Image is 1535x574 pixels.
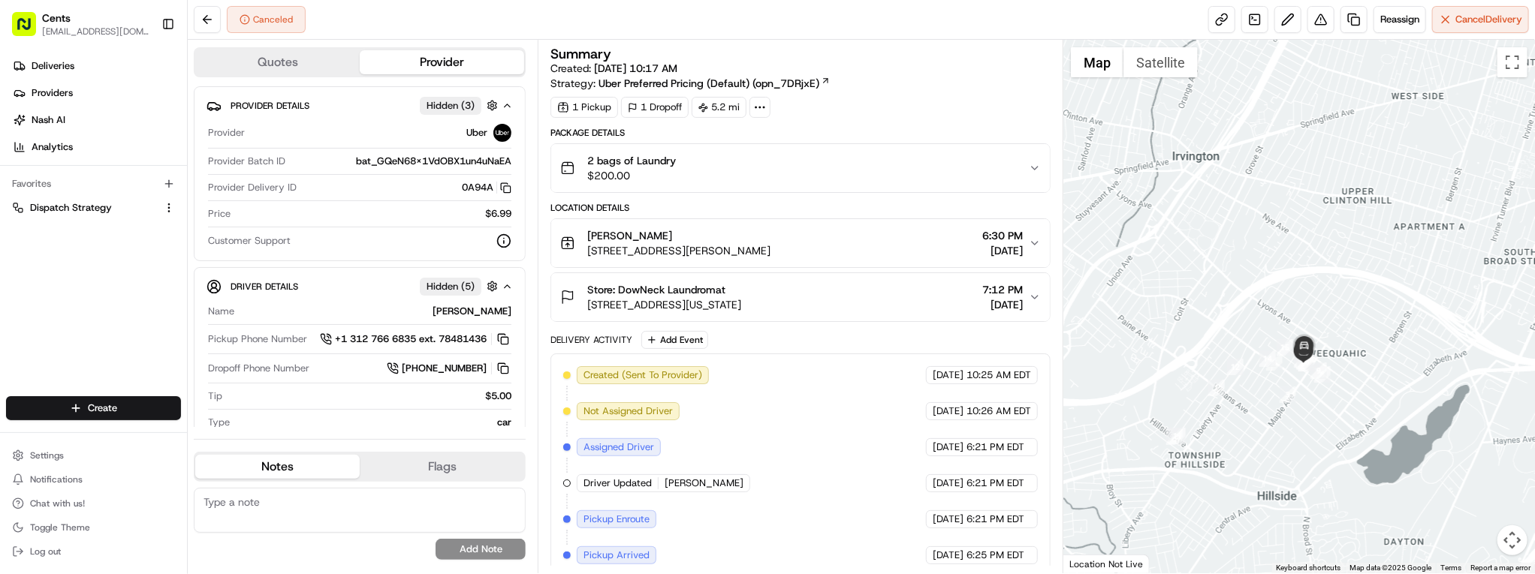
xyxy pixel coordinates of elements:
[1455,13,1522,26] span: Cancel Delivery
[982,282,1023,297] span: 7:12 PM
[584,548,650,562] span: Pickup Arrived
[967,440,1024,454] span: 6:21 PM EDT
[420,277,502,296] button: Hidden (5)
[30,473,83,485] span: Notifications
[599,76,819,91] span: Uber Preferred Pricing (Default) (opn_7DRjxE)
[933,368,964,382] span: [DATE]
[1440,563,1461,572] a: Terms
[584,368,702,382] span: Created (Sent To Provider)
[584,440,654,454] span: Assigned Driver
[933,404,964,418] span: [DATE]
[420,96,502,115] button: Hidden (3)
[6,108,187,132] a: Nash AI
[240,305,511,318] div: [PERSON_NAME]
[231,100,309,112] span: Provider Details
[6,54,187,78] a: Deliveries
[1208,380,1225,396] div: 1
[1067,554,1117,573] img: Google
[236,416,511,429] div: car
[1071,47,1123,77] button: Show street map
[427,280,475,293] span: Hidden ( 5 )
[32,113,65,127] span: Nash AI
[933,440,964,454] span: [DATE]
[1314,366,1331,383] div: 8
[1123,47,1198,77] button: Show satellite imagery
[1497,525,1527,555] button: Map camera controls
[335,332,487,346] span: +1 312 766 6835 ext. 78481436
[42,26,149,38] button: [EMAIL_ADDRESS][DOMAIN_NAME]
[587,228,672,243] span: [PERSON_NAME]
[6,396,181,420] button: Create
[933,476,964,490] span: [DATE]
[550,76,831,91] div: Strategy:
[550,202,1051,214] div: Location Details
[550,47,611,61] h3: Summary
[1497,47,1527,77] button: Toggle fullscreen view
[208,155,285,168] span: Provider Batch ID
[550,334,632,346] div: Delivery Activity
[1350,563,1431,572] span: Map data ©2025 Google
[6,135,187,159] a: Analytics
[360,455,524,479] button: Flags
[30,545,61,557] span: Log out
[1227,359,1244,375] div: 12
[550,61,677,76] span: Created:
[208,305,234,318] span: Name
[208,416,230,429] span: Type
[1169,428,1186,444] div: 11
[88,401,117,415] span: Create
[641,331,708,349] button: Add Event
[356,155,511,168] span: bat_GQeN68x1VdOBX1un4uNaEA
[1432,6,1529,33] button: CancelDelivery
[599,76,831,91] a: Uber Preferred Pricing (Default) (opn_7DRjxE)
[6,445,181,466] button: Settings
[320,331,511,347] a: +1 312 766 6835 ext. 78481436
[594,62,677,75] span: [DATE] 10:17 AM
[1067,554,1117,573] a: Open this area in Google Maps (opens a new window)
[208,332,307,346] span: Pickup Phone Number
[967,368,1031,382] span: 10:25 AM EDT
[982,228,1023,243] span: 6:30 PM
[208,234,291,248] span: Customer Support
[12,201,157,215] a: Dispatch Strategy
[6,172,181,196] div: Favorites
[30,497,85,509] span: Chat with us!
[967,476,1024,490] span: 6:21 PM EDT
[1280,386,1296,403] div: 3
[30,449,64,461] span: Settings
[933,512,964,526] span: [DATE]
[208,181,297,194] span: Provider Delivery ID
[6,6,155,42] button: Cents[EMAIL_ADDRESS][DOMAIN_NAME]
[587,153,676,168] span: 2 bags of Laundry
[207,93,513,118] button: Provider DetailsHidden (3)
[982,297,1023,312] span: [DATE]
[621,97,689,118] div: 1 Dropoff
[227,6,306,33] div: Canceled
[587,243,771,258] span: [STREET_ADDRESS][PERSON_NAME]
[1310,362,1327,379] div: 9
[207,274,513,299] button: Driver DetailsHidden (5)
[360,50,524,74] button: Provider
[1294,351,1310,368] div: 13
[584,404,673,418] span: Not Assigned Driver
[493,124,511,142] img: uber-new-logo.jpeg
[195,50,360,74] button: Quotes
[550,127,1051,139] div: Package Details
[6,469,181,490] button: Notifications
[1259,350,1276,367] div: 14
[42,11,71,26] button: Cents
[387,360,511,377] a: [PHONE_NUMBER]
[228,389,511,403] div: $5.00
[427,99,475,113] span: Hidden ( 3 )
[933,548,964,562] span: [DATE]
[466,126,487,140] span: Uber
[1298,355,1315,371] div: 6
[550,97,618,118] div: 1 Pickup
[30,521,90,533] span: Toggle Theme
[665,476,743,490] span: [PERSON_NAME]
[551,273,1050,321] button: Store: DowNeck Laundromat[STREET_ADDRESS][US_STATE]7:12 PM[DATE]
[208,389,222,403] span: Tip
